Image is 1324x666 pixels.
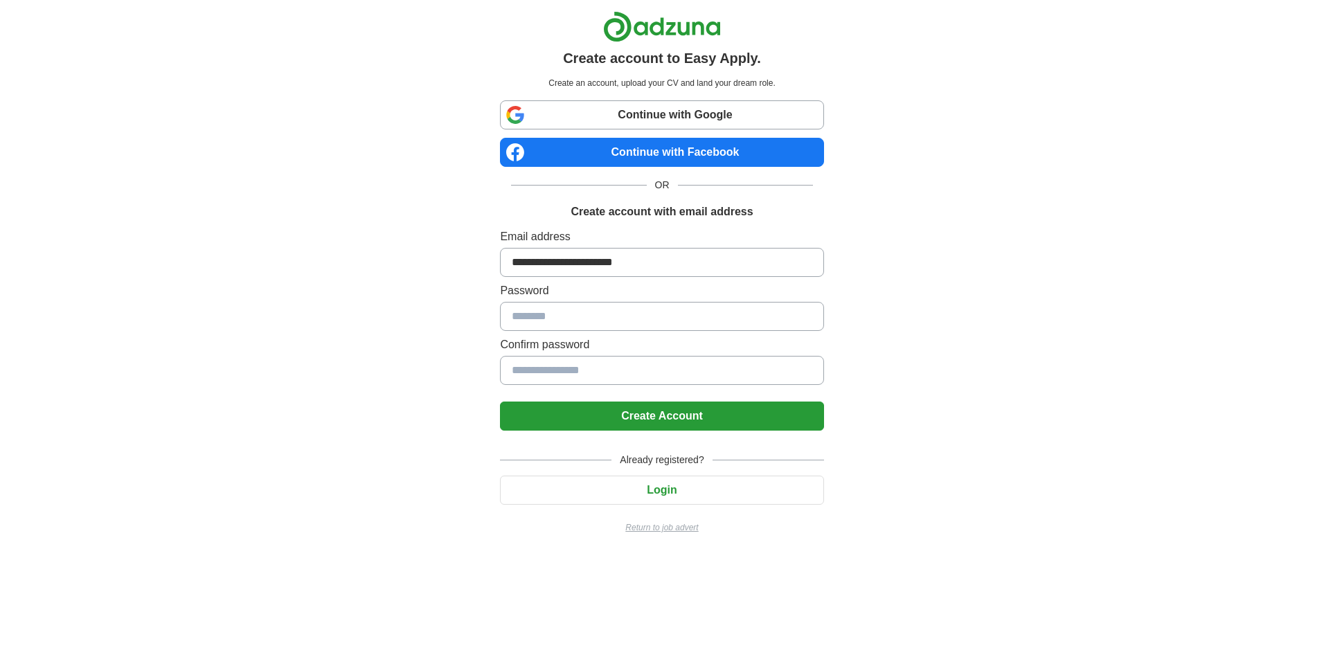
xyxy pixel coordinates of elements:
a: Continue with Facebook [500,138,823,167]
a: Login [500,484,823,496]
p: Create an account, upload your CV and land your dream role. [503,77,821,89]
label: Password [500,282,823,299]
span: Already registered? [611,453,712,467]
label: Confirm password [500,336,823,353]
h1: Create account to Easy Apply. [563,48,761,69]
span: OR [647,178,678,192]
img: Adzuna logo [603,11,721,42]
h1: Create account with email address [571,204,753,220]
a: Return to job advert [500,521,823,534]
button: Create Account [500,402,823,431]
a: Continue with Google [500,100,823,129]
label: Email address [500,228,823,245]
button: Login [500,476,823,505]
